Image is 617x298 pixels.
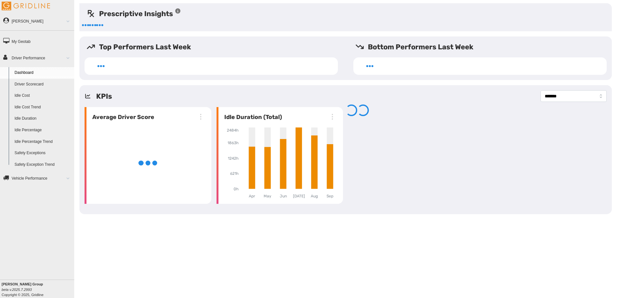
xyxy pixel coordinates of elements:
[12,136,74,148] a: Idle Percentage Trend
[293,194,305,199] tspan: [DATE]
[2,282,43,286] b: [PERSON_NAME] Group
[2,288,32,292] i: beta v.2025.7.2993
[12,67,74,79] a: Dashboard
[12,79,74,90] a: Driver Scorecard
[249,194,255,199] tspan: Apr
[86,42,343,52] h5: Top Performers Last Week
[311,194,318,199] tspan: Aug
[327,194,333,199] tspan: Sep
[227,141,238,145] tspan: 1863h
[90,113,154,122] h6: Average Driver Score
[2,282,74,297] div: Copyright © 2025, Gridline
[12,113,74,124] a: Idle Duration
[230,172,238,176] tspan: 621h
[12,90,74,102] a: Idle Cost
[86,8,181,19] h5: Prescriptive Insights
[279,194,287,199] tspan: Jun
[355,42,612,52] h5: Bottom Performers Last Week
[228,156,238,161] tspan: 1242h
[12,124,74,136] a: Idle Percentage
[12,159,74,171] a: Safety Exception Trend
[222,113,282,122] h6: Idle Duration (Total)
[12,102,74,113] a: Idle Cost Trend
[264,194,271,199] tspan: May
[2,2,50,10] img: Gridline
[233,187,238,192] tspan: 0h
[12,147,74,159] a: Safety Exceptions
[96,91,112,102] h5: KPIs
[227,128,238,133] tspan: 2484h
